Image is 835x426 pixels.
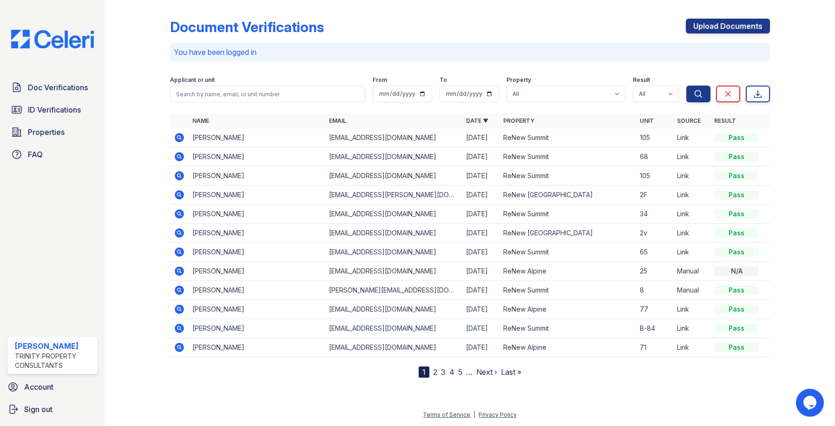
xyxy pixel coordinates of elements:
a: Unit [640,117,654,124]
td: [PERSON_NAME] [189,147,326,166]
a: 4 [449,367,454,377]
td: 2v [636,224,673,243]
iframe: chat widget [796,389,826,417]
div: Pass [714,209,759,219]
a: Privacy Policy [479,411,517,418]
td: [EMAIL_ADDRESS][DOMAIN_NAME] [325,224,462,243]
div: Trinity Property Consultants [15,352,94,370]
td: [EMAIL_ADDRESS][DOMAIN_NAME] [325,262,462,281]
div: [PERSON_NAME] [15,340,94,352]
label: To [440,76,447,84]
td: Link [673,166,710,186]
a: Upload Documents [686,19,770,33]
div: Pass [714,190,759,200]
td: [EMAIL_ADDRESS][PERSON_NAME][DOMAIN_NAME] [325,186,462,205]
td: [EMAIL_ADDRESS][DOMAIN_NAME] [325,338,462,357]
td: [DATE] [462,186,500,205]
td: [PERSON_NAME] [189,128,326,147]
td: [PERSON_NAME] [189,338,326,357]
td: [PERSON_NAME] [189,300,326,319]
span: Properties [28,126,65,138]
a: 5 [458,367,462,377]
a: 3 [441,367,446,377]
td: [EMAIL_ADDRESS][DOMAIN_NAME] [325,319,462,338]
td: [DATE] [462,166,500,186]
td: Link [673,300,710,319]
td: [DATE] [462,224,500,243]
div: Pass [714,247,759,257]
td: ReNew Summit [500,205,637,224]
a: Last » [501,367,521,377]
td: Link [673,224,710,243]
a: ID Verifications [7,100,98,119]
span: Doc Verifications [28,82,88,93]
a: Email [329,117,346,124]
td: ReNew [GEOGRAPHIC_DATA] [500,186,637,205]
td: [DATE] [462,243,500,262]
td: ReNew Summit [500,166,637,186]
td: 2F [636,186,673,205]
td: [EMAIL_ADDRESS][DOMAIN_NAME] [325,243,462,262]
td: [EMAIL_ADDRESS][DOMAIN_NAME] [325,205,462,224]
td: [DATE] [462,147,500,166]
td: 77 [636,300,673,319]
a: Result [714,117,736,124]
td: 8 [636,281,673,300]
td: ReNew Alpine [500,300,637,319]
label: Applicant or unit [170,76,215,84]
div: Pass [714,152,759,161]
td: Link [673,338,710,357]
div: Document Verifications [170,19,324,35]
td: [DATE] [462,319,500,338]
td: Link [673,128,710,147]
td: [DATE] [462,128,500,147]
a: Terms of Service [423,411,470,418]
label: From [373,76,387,84]
div: Pass [714,343,759,352]
td: Manual [673,281,710,300]
td: Link [673,205,710,224]
div: 1 [419,366,429,378]
td: ReNew Summit [500,281,637,300]
td: [DATE] [462,262,500,281]
td: [EMAIL_ADDRESS][DOMAIN_NAME] [325,166,462,186]
td: [PERSON_NAME] [189,281,326,300]
td: Link [673,147,710,166]
td: ReNew Summit [500,243,637,262]
td: Link [673,186,710,205]
a: Source [677,117,701,124]
a: Account [4,378,101,396]
td: ReNew Alpine [500,262,637,281]
td: 34 [636,205,673,224]
a: Date ▼ [466,117,488,124]
td: [EMAIL_ADDRESS][DOMAIN_NAME] [325,147,462,166]
a: 2 [433,367,437,377]
td: [PERSON_NAME] [189,243,326,262]
td: 71 [636,338,673,357]
div: Pass [714,305,759,314]
div: | [473,411,475,418]
td: Link [673,319,710,338]
span: … [466,366,473,378]
td: B-84 [636,319,673,338]
td: ReNew Summit [500,147,637,166]
label: Property [506,76,531,84]
td: 105 [636,128,673,147]
a: Property [503,117,534,124]
a: Doc Verifications [7,78,98,97]
a: Sign out [4,400,101,419]
td: 68 [636,147,673,166]
span: Account [24,381,53,393]
td: [PERSON_NAME] [189,319,326,338]
p: You have been logged in [174,47,767,58]
td: 65 [636,243,673,262]
td: [EMAIL_ADDRESS][DOMAIN_NAME] [325,128,462,147]
div: Pass [714,228,759,238]
span: ID Verifications [28,104,81,115]
td: [DATE] [462,338,500,357]
div: Pass [714,133,759,142]
td: [DATE] [462,300,500,319]
td: Link [673,243,710,262]
td: [PERSON_NAME] [189,166,326,186]
td: ReNew Summit [500,319,637,338]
